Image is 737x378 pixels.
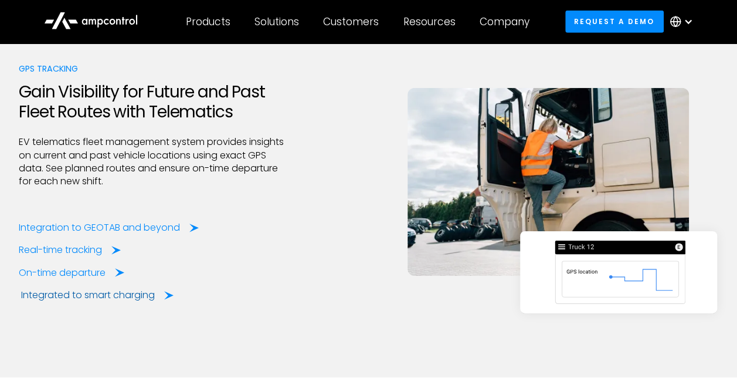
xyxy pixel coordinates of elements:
p: EV telematics fleet management system provides insights on current and past vehicle locations usi... [19,136,291,188]
a: On-time departure [19,266,124,279]
h2: Gain Visibility for Future and Past Fleet Routes with Telematics [19,82,291,122]
div: Customers [323,15,379,28]
div: Real-time tracking [19,244,102,256]
div: Solutions [254,15,299,28]
a: Integrated to smart charging [21,289,174,302]
div: Products [186,15,230,28]
a: Integration to GEOTAB and beyond [19,221,199,234]
div: Integration to GEOTAB and beyond [19,221,180,234]
div: Company [480,15,529,28]
div: Integrated to smart charging [21,289,155,302]
img: Ampcontrol EV Fleet Tracking with telematics system integration [407,88,689,276]
div: Resources [403,15,455,28]
div: On-time departure [19,266,106,279]
div: GPS Tracking [19,62,291,75]
a: Request a demo [565,11,664,32]
a: Real-time tracking [19,244,121,256]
